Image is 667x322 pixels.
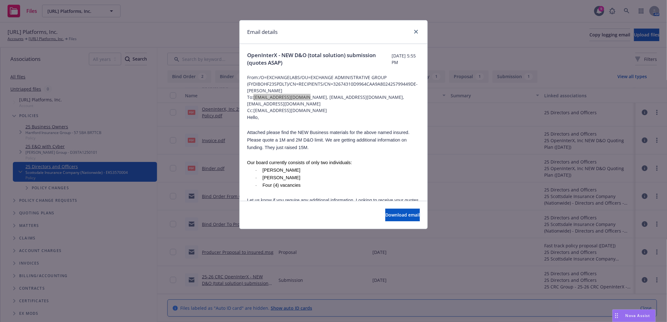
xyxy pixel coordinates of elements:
[247,28,278,36] h1: Email details
[626,313,650,318] span: Nova Assist
[247,94,420,107] span: To: [EMAIL_ADDRESS][DOMAIN_NAME], [EMAIL_ADDRESS][DOMAIN_NAME], [EMAIL_ADDRESS][DOMAIN_NAME]
[247,74,420,94] span: From: /O=EXCHANGELABS/OU=EXCHANGE ADMINISTRATIVE GROUP (FYDIBOHF23SPDLT)/CN=RECIPIENTS/CN=3267431...
[256,168,263,173] span: ·
[247,130,409,150] span: Attached please find the NEW Business materials for the above named insured. Please quote a 1M an...
[412,28,420,35] a: close
[385,212,420,218] span: Download email
[392,52,420,66] span: [DATE] 5:55 PM
[247,198,419,210] span: Let us know if you require any additional information. Looking to receive your quotes and marketi...
[612,309,656,322] button: Nova Assist
[613,310,621,322] div: Drag to move
[263,183,301,188] span: Four (4) vacancies
[263,175,301,180] span: [PERSON_NAME]
[263,168,301,173] span: [PERSON_NAME]
[247,107,420,114] span: Cc: [EMAIL_ADDRESS][DOMAIN_NAME]
[247,115,259,120] span: Hello,
[256,183,263,188] span: ·
[385,209,420,221] button: Download email
[247,160,352,165] span: Our board currently consists of only two individuals:
[247,51,392,67] span: OpenInterX - NEW D&O (total solution) submission (quotes ASAP)
[256,175,263,180] span: ·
